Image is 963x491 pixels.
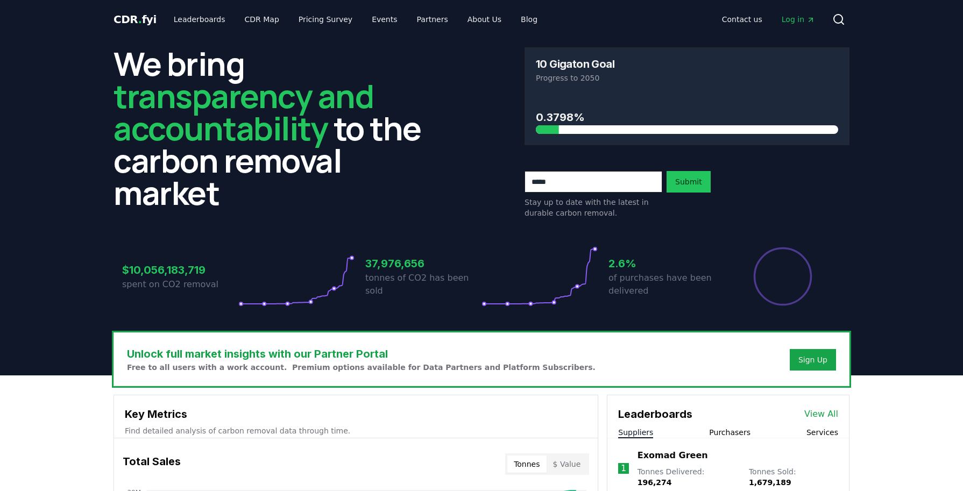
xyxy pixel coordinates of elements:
h3: 37,976,656 [365,255,481,272]
a: Events [363,10,406,29]
nav: Main [713,10,824,29]
h2: We bring to the carbon removal market [114,47,438,209]
p: of purchases have been delivered [608,272,725,297]
a: CDR Map [236,10,288,29]
h3: 2.6% [608,255,725,272]
p: 1 [621,462,626,475]
button: Submit [667,171,711,193]
button: Suppliers [618,427,653,438]
span: CDR fyi [114,13,157,26]
a: Leaderboards [165,10,234,29]
p: Stay up to date with the latest in durable carbon removal. [525,197,662,218]
span: transparency and accountability [114,74,373,150]
p: tonnes of CO2 has been sold [365,272,481,297]
a: Partners [408,10,457,29]
p: Progress to 2050 [536,73,838,83]
a: Blog [512,10,546,29]
h3: 0.3798% [536,109,838,125]
a: View All [804,408,838,421]
a: About Us [459,10,510,29]
button: Tonnes [507,456,546,473]
p: Tonnes Delivered : [638,466,738,488]
p: Find detailed analysis of carbon removal data through time. [125,425,587,436]
a: CDR.fyi [114,12,157,27]
h3: Unlock full market insights with our Partner Portal [127,346,596,362]
a: Contact us [713,10,771,29]
span: Log in [782,14,815,25]
h3: $10,056,183,719 [122,262,238,278]
a: Pricing Survey [290,10,361,29]
a: Exomad Green [638,449,708,462]
p: Free to all users with a work account. Premium options available for Data Partners and Platform S... [127,362,596,373]
h3: Key Metrics [125,406,587,422]
div: Percentage of sales delivered [753,246,813,307]
p: Tonnes Sold : [749,466,838,488]
button: $ Value [547,456,587,473]
button: Services [806,427,838,438]
button: Purchasers [709,427,750,438]
span: 1,679,189 [749,478,791,487]
span: . [138,13,142,26]
nav: Main [165,10,546,29]
h3: Total Sales [123,453,181,475]
a: Log in [773,10,824,29]
h3: 10 Gigaton Goal [536,59,614,69]
h3: Leaderboards [618,406,692,422]
span: 196,274 [638,478,672,487]
p: spent on CO2 removal [122,278,238,291]
button: Sign Up [790,349,836,371]
a: Sign Up [798,354,827,365]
